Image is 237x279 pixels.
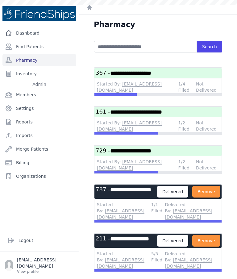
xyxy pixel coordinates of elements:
[2,27,76,39] a: Dashboard
[97,159,176,171] div: Started By:
[5,257,74,274] a: [EMAIL_ADDRESS][DOMAIN_NAME] View profile
[165,251,219,269] div: Delivered By:
[96,108,220,116] h3: 161 -
[2,116,76,128] a: Reports
[2,129,76,142] a: Imports
[96,186,157,198] h3: 787 -
[2,54,76,66] a: Pharmacy
[97,251,149,269] div: Started By:
[2,6,76,21] img: Medical Missions EMR
[197,41,222,52] button: Search
[5,234,74,247] a: Logout
[17,269,74,274] p: View profile
[2,156,76,169] a: Billing
[96,235,157,247] h3: 211 -
[97,202,149,220] div: Started By:
[157,235,188,247] div: Delivered
[178,81,193,93] div: 1/4 Filled
[2,68,76,80] a: Inventory
[196,159,219,171] div: Not Delivered
[151,202,162,220] div: 1/1 Filled
[96,69,220,77] h3: 367 -
[2,40,76,53] a: Find Patients
[178,159,193,171] div: 1/2 Filled
[178,120,193,132] div: 1/2 Filled
[94,20,135,30] h1: Pharmacy
[192,235,220,247] button: Remove
[97,81,176,93] div: Started By:
[2,102,76,115] a: Settings
[157,186,188,198] div: Delivered
[2,170,76,182] a: Organizations
[151,251,162,269] div: 5/5 Filled
[196,81,219,93] div: Not Delivered
[192,186,220,198] button: Remove
[2,143,76,155] a: Merge Patients
[96,147,220,155] h3: 729 -
[97,120,176,132] div: Started By:
[2,89,76,101] a: Members
[17,257,74,269] p: [EMAIL_ADDRESS][DOMAIN_NAME]
[196,120,219,132] div: Not Delivered
[165,202,219,220] div: Delivered By:
[30,81,49,87] span: Admin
